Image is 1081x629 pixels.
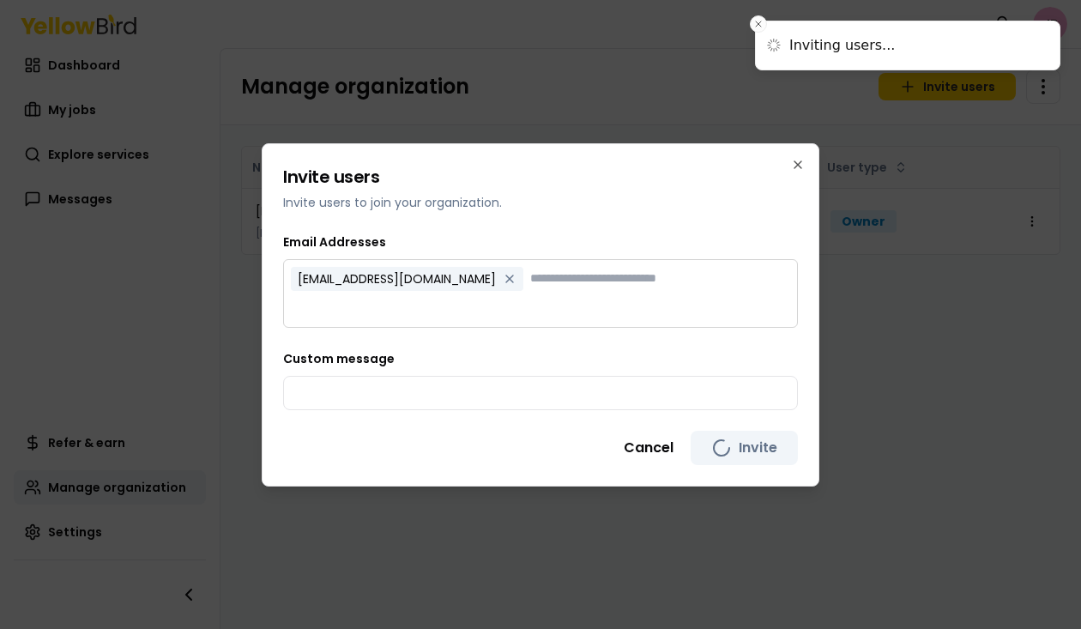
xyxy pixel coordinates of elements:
[283,165,798,189] h2: Invite users
[503,272,516,286] button: Remove tag
[283,350,395,367] label: Custom message
[291,267,523,291] span: [EMAIL_ADDRESS][DOMAIN_NAME]
[283,194,798,211] p: Invite users to join your organization.
[283,233,386,251] label: Email Addresses
[613,431,684,465] button: Cancel
[530,269,736,287] input: Type an email and press enter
